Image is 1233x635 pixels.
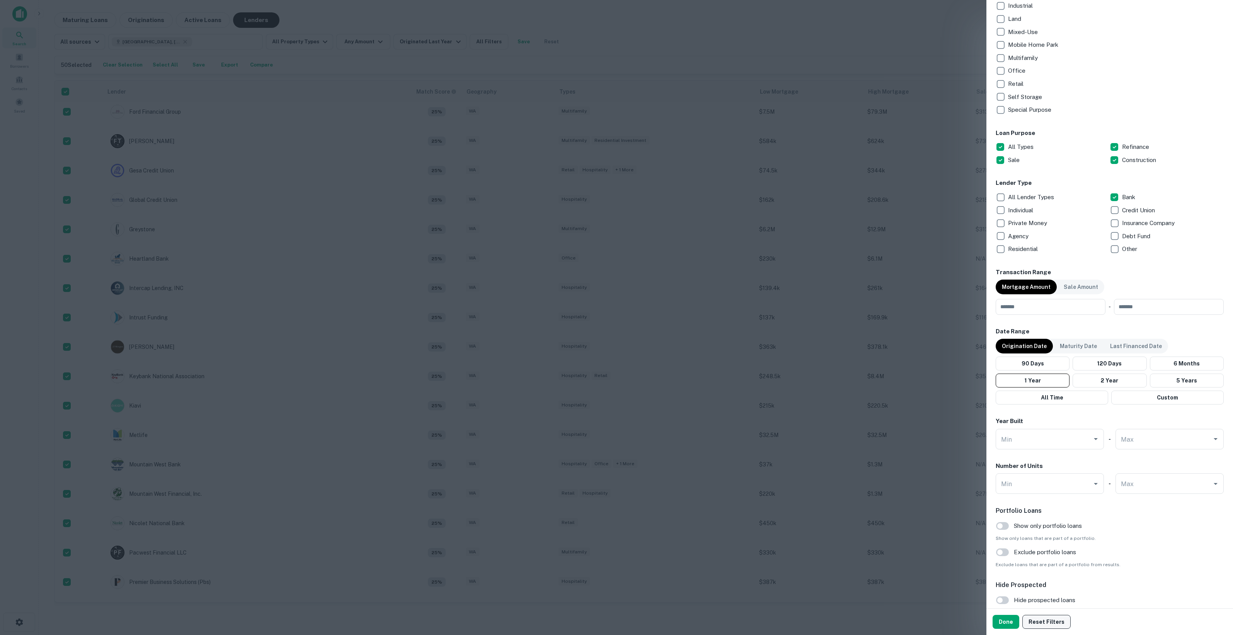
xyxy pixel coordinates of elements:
p: Construction [1122,155,1158,165]
p: Individual [1008,206,1035,215]
p: All Types [1008,142,1035,152]
p: Office [1008,66,1027,75]
p: Special Purpose [1008,105,1053,114]
p: Agency [1008,232,1030,241]
button: 90 Days [996,357,1070,370]
p: Other [1122,244,1139,254]
div: - [1109,299,1111,314]
p: Last Financed Date [1110,342,1162,350]
p: Multifamily [1008,53,1039,63]
p: Mortgage Amount [1002,283,1051,291]
p: Retail [1008,79,1025,89]
p: Private Money [1008,218,1049,228]
h6: Lender Type [996,179,1224,188]
p: Residential [1008,244,1039,254]
h6: Date Range [996,327,1224,336]
button: Open [1210,434,1221,444]
p: Debt Fund [1122,232,1152,241]
span: Hide prospected loans [1014,596,1075,605]
p: Credit Union [1122,206,1156,215]
p: Refinance [1122,142,1151,152]
p: All Lender Types [1008,193,1056,202]
span: Exclude loans that are part of a portfolio from results. [996,561,1224,568]
p: Bank [1122,193,1137,202]
h6: - [1109,435,1111,444]
span: Show only portfolio loans [1014,521,1082,531]
button: 5 Years [1150,374,1224,387]
h6: - [1109,479,1111,488]
button: All Time [996,391,1108,405]
h6: Number of Units [996,462,1043,471]
p: Mixed-Use [1008,27,1039,37]
button: 2 Year [1073,374,1146,387]
p: Sale Amount [1064,283,1098,291]
h6: Hide Prospected [996,580,1224,590]
p: Maturity Date [1060,342,1097,350]
p: Mobile Home Park [1008,40,1060,50]
p: Insurance Company [1122,218,1176,228]
button: Done [993,615,1019,629]
p: Industrial [1008,1,1034,10]
p: Land [1008,14,1023,24]
p: Sale [1008,155,1021,165]
button: Open [1090,434,1101,444]
h6: Loan Purpose [996,129,1224,138]
span: Exclude portfolio loans [1014,548,1076,557]
h6: Year Built [996,417,1023,426]
button: 6 Months [1150,357,1224,370]
button: Reset Filters [1022,615,1071,629]
p: Self Storage [1008,92,1044,102]
button: Custom [1111,391,1224,405]
button: 120 Days [1073,357,1146,370]
button: 1 Year [996,374,1070,387]
span: Show only loans that are part of a portfolio. [996,535,1224,542]
h6: Transaction Range [996,268,1224,277]
p: Origination Date [1002,342,1047,350]
h6: Portfolio Loans [996,506,1224,516]
button: Open [1090,478,1101,489]
button: Open [1210,478,1221,489]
